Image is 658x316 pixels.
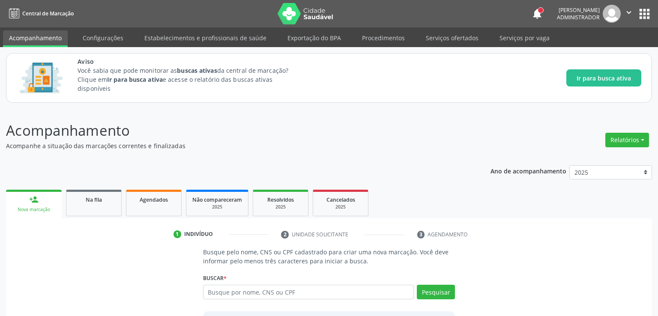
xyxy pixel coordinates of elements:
p: Busque pelo nome, CNS ou CPF cadastrado para criar uma nova marcação. Você deve informar pelo men... [203,247,455,265]
a: Procedimentos [356,30,411,45]
p: Ano de acompanhamento [491,165,566,176]
span: Ir para busca ativa [577,74,631,83]
button: Relatórios [605,133,649,147]
span: Administrador [557,14,600,21]
div: 2025 [319,204,362,210]
span: Aviso [78,57,304,66]
span: Central de Marcação [22,10,74,17]
div: 2025 [259,204,302,210]
a: Exportação do BPA [281,30,347,45]
a: Central de Marcação [6,6,74,21]
strong: Ir para busca ativa [107,75,163,83]
i:  [624,8,634,17]
div: Indivíduo [184,230,213,238]
p: Você sabia que pode monitorar as da central de marcação? Clique em e acesse o relatório das busca... [78,66,304,93]
span: Resolvidos [267,196,294,203]
span: Não compareceram [192,196,242,203]
button:  [621,5,637,23]
button: notifications [531,8,543,20]
span: Cancelados [326,196,355,203]
span: Agendados [140,196,168,203]
img: Imagem de CalloutCard [17,59,66,97]
div: [PERSON_NAME] [557,6,600,14]
a: Serviços por vaga [493,30,556,45]
label: Buscar [203,271,227,285]
img: img [603,5,621,23]
a: Acompanhamento [3,30,68,47]
a: Serviços ofertados [420,30,485,45]
a: Estabelecimentos e profissionais de saúde [138,30,272,45]
button: Ir para busca ativa [566,69,641,86]
strong: buscas ativas [177,66,217,75]
button: apps [637,6,652,21]
span: Na fila [86,196,102,203]
a: Configurações [77,30,129,45]
button: Pesquisar [417,285,455,299]
p: Acompanhamento [6,120,458,141]
div: Nova marcação [12,206,56,213]
div: 1 [173,230,181,238]
div: person_add [29,195,39,204]
div: 2025 [192,204,242,210]
p: Acompanhe a situação das marcações correntes e finalizadas [6,141,458,150]
input: Busque por nome, CNS ou CPF [203,285,414,299]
